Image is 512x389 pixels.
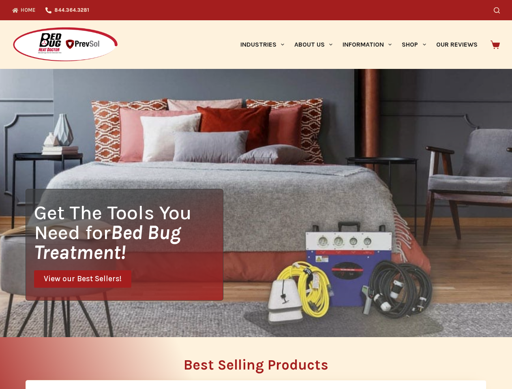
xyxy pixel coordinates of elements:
a: Industries [235,20,289,69]
a: Information [338,20,397,69]
a: View our Best Sellers! [34,270,131,288]
a: About Us [289,20,337,69]
a: Shop [397,20,431,69]
i: Bed Bug Treatment! [34,221,181,264]
nav: Primary [235,20,482,69]
span: View our Best Sellers! [44,275,122,283]
button: Search [494,7,500,13]
img: Prevsol/Bed Bug Heat Doctor [12,27,118,63]
h2: Best Selling Products [26,358,486,372]
a: Our Reviews [431,20,482,69]
h1: Get The Tools You Need for [34,203,223,262]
